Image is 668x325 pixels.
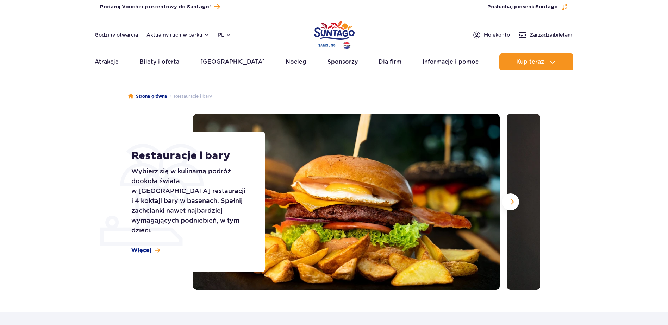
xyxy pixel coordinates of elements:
[502,193,519,210] button: Następny slajd
[487,4,568,11] button: Posłuchaj piosenkiSuntago
[139,53,179,70] a: Bilety i oferta
[146,32,210,38] button: Aktualny ruch w parku
[487,4,558,11] span: Posłuchaj piosenki
[379,53,401,70] a: Dla firm
[286,53,306,70] a: Nocleg
[423,53,479,70] a: Informacje i pomoc
[499,53,573,70] button: Kup teraz
[100,4,211,11] span: Podaruj Voucher prezentowy do Suntago!
[131,247,151,254] span: Więcej
[131,149,249,162] h1: Restauracje i bary
[131,166,249,235] p: Wybierz się w kulinarną podróż dookoła świata - w [GEOGRAPHIC_DATA] restauracji i 4 koktajl bary ...
[95,53,119,70] a: Atrakcje
[327,53,358,70] a: Sponsorzy
[473,31,510,39] a: Mojekonto
[516,59,544,65] span: Kup teraz
[167,93,212,100] li: Restauracje i bary
[128,93,167,100] a: Strona główna
[131,247,160,254] a: Więcej
[518,31,574,39] a: Zarządzajbiletami
[530,31,574,38] span: Zarządzaj biletami
[100,2,220,12] a: Podaruj Voucher prezentowy do Suntago!
[536,5,558,9] span: Suntago
[484,31,510,38] span: Moje konto
[218,31,231,38] button: pl
[95,31,138,38] a: Godziny otwarcia
[314,18,355,50] a: Park of Poland
[200,53,265,70] a: [GEOGRAPHIC_DATA]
